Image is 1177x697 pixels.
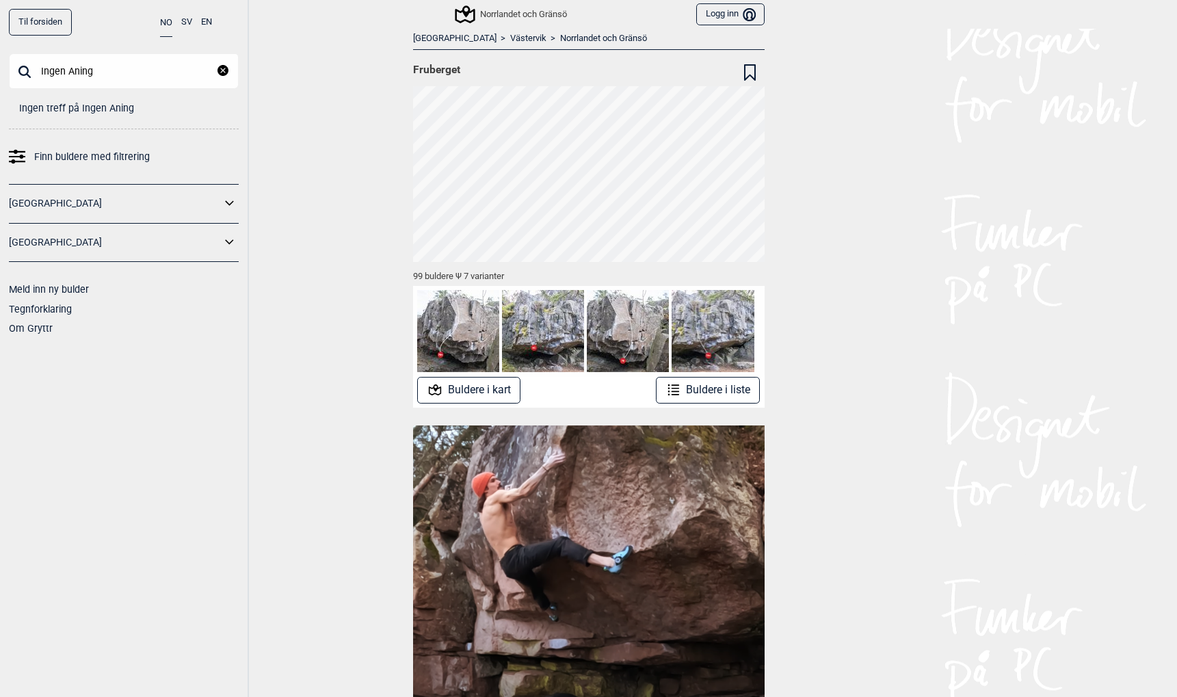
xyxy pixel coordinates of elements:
[19,103,134,114] span: Ingen treff på Ingen Aning
[9,9,72,36] a: Til forsiden
[9,147,239,167] a: Finn buldere med filtrering
[656,377,761,404] button: Buldere i liste
[34,147,150,167] span: Finn buldere med filtrering
[9,284,89,295] a: Meld inn ny bulder
[417,290,499,372] img: Deat 230722
[9,194,221,213] a: [GEOGRAPHIC_DATA]
[696,3,764,26] button: Logg inn
[413,33,497,44] a: [GEOGRAPHIC_DATA]
[413,262,765,286] div: 99 buldere Ψ 7 varianter
[502,290,584,372] img: Alig 230722
[457,6,567,23] div: Norrlandet och Gränsö
[181,9,192,36] button: SV
[510,33,546,44] a: Västervik
[417,377,520,404] button: Buldere i kart
[9,304,72,315] a: Tegnforklaring
[672,290,754,372] img: Bosma sit 230722
[501,33,505,44] span: >
[551,33,555,44] span: >
[413,63,460,77] span: Fruberget
[160,9,172,37] button: NO
[560,33,647,44] a: Norrlandet och Gränsö
[9,53,239,89] input: Søk på buldernavn, sted eller samling
[587,290,669,372] img: Heat 230721
[9,323,53,334] a: Om Gryttr
[201,9,212,36] button: EN
[9,233,221,252] a: [GEOGRAPHIC_DATA]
